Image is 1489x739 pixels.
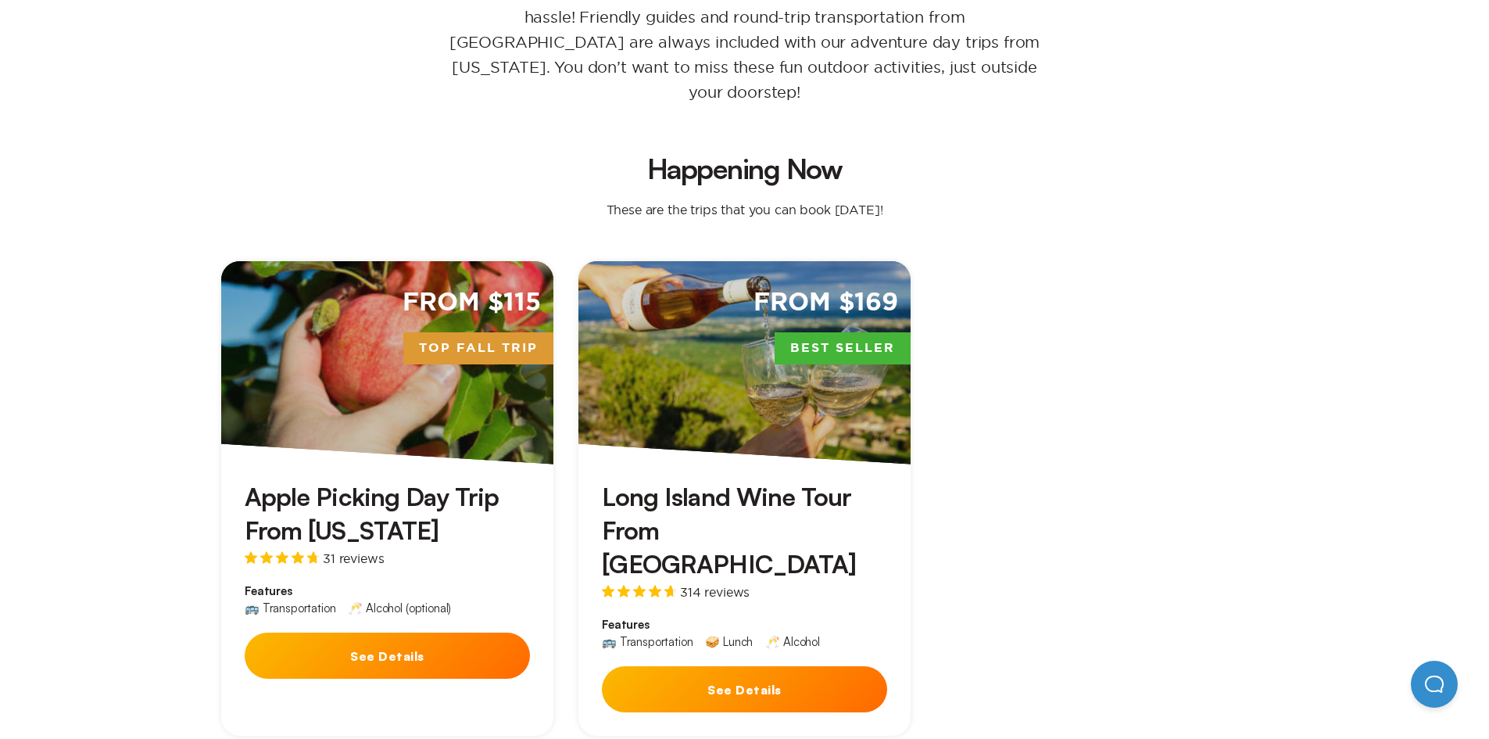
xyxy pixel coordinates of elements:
[197,155,1292,183] h2: Happening Now
[403,332,553,365] span: Top Fall Trip
[403,286,541,320] span: From $115
[602,666,887,712] button: See Details
[245,583,530,599] span: Features
[1411,661,1458,708] iframe: Help Scout Beacon - Open
[602,636,693,648] div: 🚌 Transportation
[245,602,335,614] div: 🚌 Transportation
[348,602,451,614] div: 🥂 Alcohol (optional)
[221,261,553,737] a: From $115Top Fall TripApple Picking Day Trip From [US_STATE]31 reviewsFeatures🚌 Transportation🥂 A...
[765,636,820,648] div: 🥂 Alcohol
[245,633,530,679] button: See Details
[680,586,750,598] span: 314 reviews
[245,480,530,547] h3: Apple Picking Day Trip From [US_STATE]
[602,480,887,582] h3: Long Island Wine Tour From [GEOGRAPHIC_DATA]
[578,261,911,737] a: From $169Best SellerLong Island Wine Tour From [GEOGRAPHIC_DATA]314 reviewsFeatures🚌 Transportati...
[591,202,899,217] p: These are the trips that you can book [DATE]!
[323,552,384,565] span: 31 reviews
[705,636,753,648] div: 🥪 Lunch
[753,286,898,320] span: From $169
[602,617,887,633] span: Features
[775,332,911,365] span: Best Seller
